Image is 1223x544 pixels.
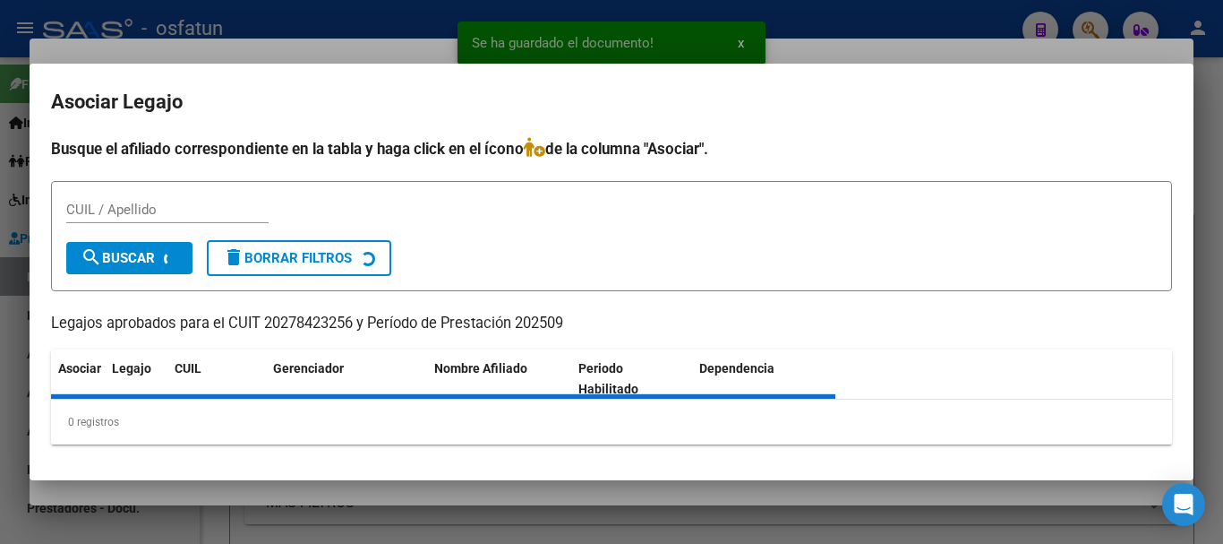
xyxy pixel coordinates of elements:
datatable-header-cell: Gerenciador [266,350,427,409]
div: Open Intercom Messenger [1162,483,1205,526]
span: Nombre Afiliado [434,361,527,376]
p: Legajos aprobados para el CUIT 20278423256 y Período de Prestación 202509 [51,313,1172,335]
datatable-header-cell: CUIL [167,350,266,409]
span: Dependencia [699,361,774,376]
span: Gerenciador [273,361,344,376]
datatable-header-cell: Nombre Afiliado [427,350,571,409]
datatable-header-cell: Asociar [51,350,105,409]
h4: Busque el afiliado correspondiente en la tabla y haga click en el ícono de la columna "Asociar". [51,137,1172,160]
span: Asociar [58,361,101,376]
mat-icon: search [81,246,102,268]
button: Borrar Filtros [207,240,391,276]
mat-icon: delete [223,246,244,268]
span: Buscar [81,250,155,266]
datatable-header-cell: Legajo [105,350,167,409]
span: Borrar Filtros [223,250,352,266]
button: Buscar [66,242,192,274]
span: Legajo [112,361,151,376]
div: 0 registros [51,400,1172,445]
span: Periodo Habilitado [578,361,638,396]
h2: Asociar Legajo [51,85,1172,119]
datatable-header-cell: Periodo Habilitado [571,350,692,409]
span: CUIL [175,361,201,376]
datatable-header-cell: Dependencia [692,350,836,409]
